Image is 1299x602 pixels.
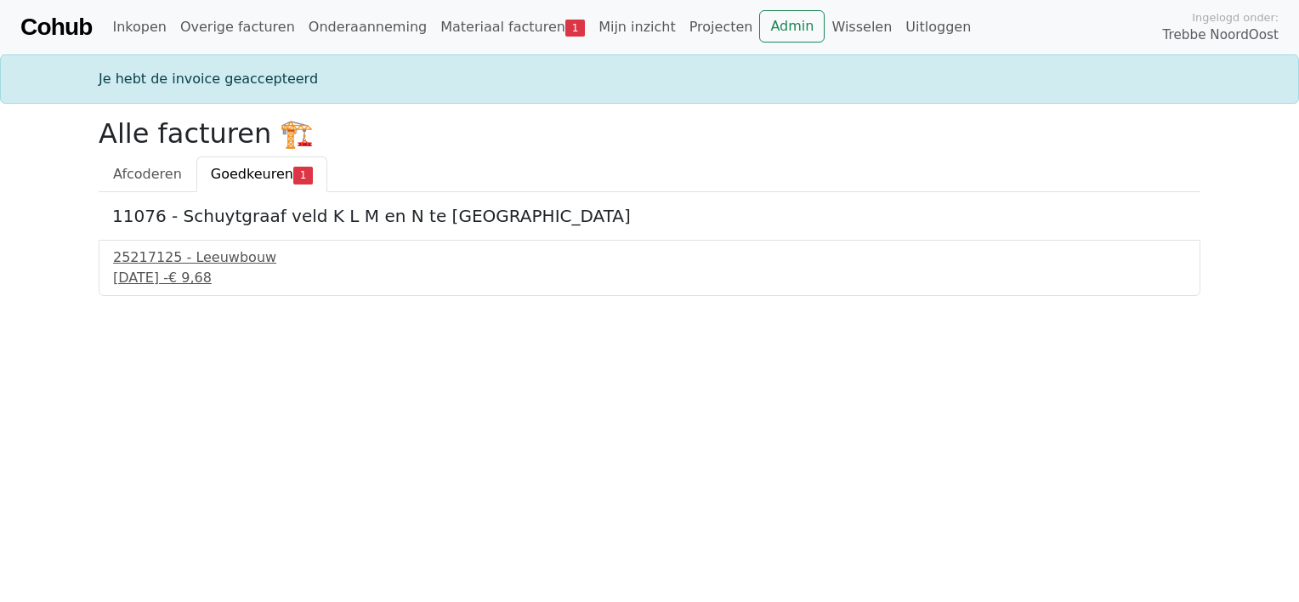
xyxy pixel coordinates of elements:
[1163,26,1279,45] span: Trebbe NoordOost
[88,69,1211,89] div: Je hebt de invoice geaccepteerd
[899,10,978,44] a: Uitloggen
[211,166,293,182] span: Goedkeuren
[302,10,434,44] a: Onderaanneming
[113,166,182,182] span: Afcoderen
[592,10,683,44] a: Mijn inzicht
[683,10,760,44] a: Projecten
[20,7,92,48] a: Cohub
[565,20,585,37] span: 1
[759,10,825,43] a: Admin
[105,10,173,44] a: Inkopen
[825,10,899,44] a: Wisselen
[173,10,302,44] a: Overige facturen
[293,167,313,184] span: 1
[99,156,196,192] a: Afcoderen
[1192,9,1279,26] span: Ingelogd onder:
[434,10,592,44] a: Materiaal facturen1
[168,270,212,286] span: € 9,68
[113,247,1186,288] a: 25217125 - Leeuwbouw[DATE] -€ 9,68
[112,206,1187,226] h5: 11076 - Schuytgraaf veld K L M en N te [GEOGRAPHIC_DATA]
[99,117,1200,150] h2: Alle facturen 🏗️
[196,156,327,192] a: Goedkeuren1
[113,247,1186,268] div: 25217125 - Leeuwbouw
[113,268,1186,288] div: [DATE] -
